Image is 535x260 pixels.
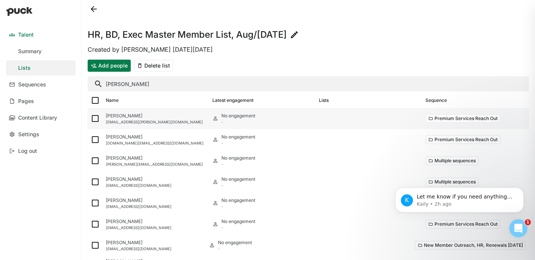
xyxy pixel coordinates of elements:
[509,219,527,237] iframe: Intercom live chat
[6,110,76,125] a: Content Library
[221,155,255,161] div: No engagement
[106,155,206,161] div: [PERSON_NAME]
[6,60,76,75] a: Lists
[425,135,501,144] button: Premium Services Reach Out
[134,60,173,72] button: Delete list
[106,204,206,209] div: [EMAIL_ADDRESS][DOMAIN_NAME]
[221,204,255,209] div: -
[106,120,206,124] div: [EMAIL_ADDRESS][PERSON_NAME][DOMAIN_NAME]
[221,198,255,203] div: No engagement
[106,177,206,182] div: [PERSON_NAME]
[319,98,329,103] div: Lists
[221,225,255,230] div: -
[6,127,76,142] a: Settings
[425,156,479,165] button: More options
[221,162,255,166] div: -
[384,172,535,240] iframe: Intercom notifications message
[221,113,255,118] div: No engagement
[106,198,206,203] div: [PERSON_NAME]
[425,98,447,103] div: Sequence
[106,98,119,103] div: Name
[106,141,206,145] div: [DOMAIN_NAME][EMAIL_ADDRESS][DOMAIN_NAME]
[106,113,206,118] div: [PERSON_NAME]
[6,44,76,59] a: Summary
[106,246,203,251] div: [EMAIL_ADDRESS][DOMAIN_NAME]
[6,77,76,92] a: Sequences
[88,45,529,54] div: Created by [PERSON_NAME] [DATE][DATE]
[218,240,252,245] div: No engagement
[106,134,206,140] div: [PERSON_NAME]
[221,183,255,188] div: -
[525,219,531,225] span: 1
[221,177,255,182] div: No engagement
[88,30,287,39] h1: HR, BD, Exec Master Member List, Aug/[DATE]
[18,65,31,71] div: Lists
[415,241,526,250] button: New Member Outreach, HR, Renewals [DATE]
[425,114,501,123] button: Premium Services Reach Out
[221,120,255,124] div: -
[6,27,76,42] a: Talent
[221,141,255,145] div: -
[18,131,39,138] div: Settings
[18,148,37,154] div: Log out
[218,246,252,251] div: -
[106,162,206,166] div: [PERSON_NAME][EMAIL_ADDRESS][DOMAIN_NAME]
[221,134,255,140] div: No engagement
[18,98,34,105] div: Pages
[106,183,206,188] div: [EMAIL_ADDRESS][DOMAIN_NAME]
[88,60,131,72] button: Add people
[18,115,57,121] div: Content Library
[88,76,529,91] input: Search
[212,98,254,103] div: Latest engagement
[18,82,46,88] div: Sequences
[106,240,203,245] div: [PERSON_NAME]
[106,225,206,230] div: [EMAIL_ADDRESS][DOMAIN_NAME]
[6,94,76,109] a: Pages
[18,48,42,55] div: Summary
[106,219,206,224] div: [PERSON_NAME]
[18,32,34,38] div: Talent
[221,219,255,224] div: No engagement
